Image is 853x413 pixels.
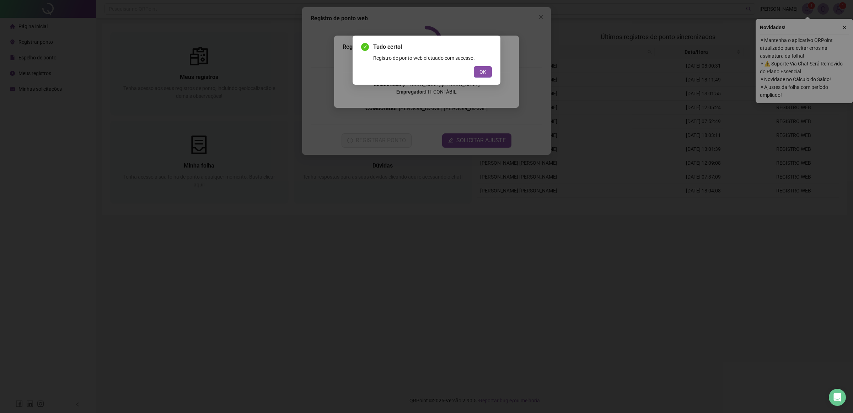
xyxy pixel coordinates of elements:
[479,68,486,76] span: OK
[361,43,369,51] span: check-circle
[373,43,492,51] span: Tudo certo!
[373,54,492,62] div: Registro de ponto web efetuado com sucesso.
[474,66,492,78] button: OK
[829,389,846,406] div: Open Intercom Messenger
